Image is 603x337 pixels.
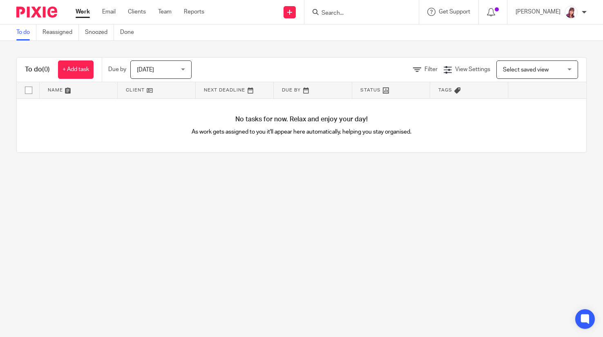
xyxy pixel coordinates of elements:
[159,128,444,136] p: As work gets assigned to you it'll appear here automatically, helping you stay organised.
[424,67,438,72] span: Filter
[128,8,146,16] a: Clients
[565,6,578,19] img: Screenshot%202024-01-30%20134431.png
[438,88,452,92] span: Tags
[58,60,94,79] a: + Add task
[503,67,549,73] span: Select saved view
[158,8,172,16] a: Team
[108,65,126,74] p: Due by
[76,8,90,16] a: Work
[16,7,57,18] img: Pixie
[455,67,490,72] span: View Settings
[16,25,36,40] a: To do
[439,9,470,15] span: Get Support
[85,25,114,40] a: Snoozed
[120,25,140,40] a: Done
[42,25,79,40] a: Reassigned
[516,8,561,16] p: [PERSON_NAME]
[25,65,50,74] h1: To do
[17,115,586,124] h4: No tasks for now. Relax and enjoy your day!
[321,10,394,17] input: Search
[42,66,50,73] span: (0)
[102,8,116,16] a: Email
[137,67,154,73] span: [DATE]
[184,8,204,16] a: Reports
